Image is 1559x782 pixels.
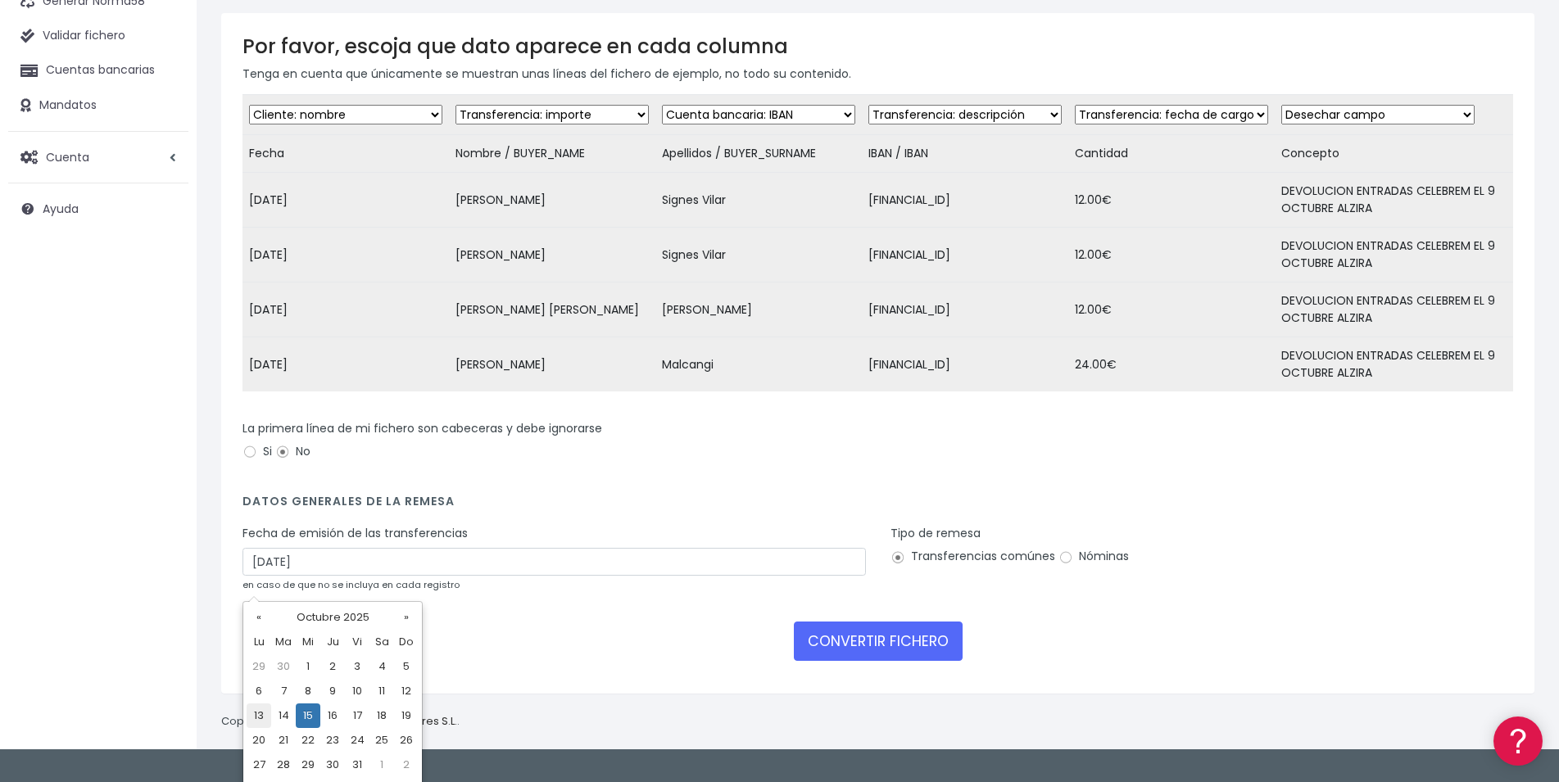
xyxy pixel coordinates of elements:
[320,679,345,703] td: 9
[345,753,369,777] td: 31
[247,703,271,728] td: 13
[247,654,271,679] td: 29
[1275,337,1513,392] td: DEVOLUCION ENTRADAS CELEBREM EL 9 OCTUBRE ALZIRA
[345,703,369,728] td: 17
[1068,337,1275,392] td: 24.00€
[242,420,602,437] label: La primera línea de mi fichero son cabeceras y debe ignorarse
[862,228,1068,283] td: [FINANCIAL_ID]
[242,443,272,460] label: Si
[345,654,369,679] td: 3
[862,337,1068,392] td: [FINANCIAL_ID]
[1275,135,1513,173] td: Concepto
[345,728,369,753] td: 24
[296,703,320,728] td: 15
[655,283,862,337] td: [PERSON_NAME]
[320,753,345,777] td: 30
[369,679,394,703] td: 11
[43,201,79,217] span: Ayuda
[242,135,449,173] td: Fecha
[242,173,449,228] td: [DATE]
[449,337,655,392] td: [PERSON_NAME]
[394,630,419,654] th: Do
[242,34,1513,58] h3: Por favor, escoja que dato aparece en cada columna
[271,753,296,777] td: 28
[369,753,394,777] td: 1
[296,679,320,703] td: 8
[271,679,296,703] td: 7
[862,173,1068,228] td: [FINANCIAL_ID]
[271,630,296,654] th: Ma
[242,578,460,591] small: en caso de que no se incluya en cada registro
[1275,283,1513,337] td: DEVOLUCION ENTRADAS CELEBREM EL 9 OCTUBRE ALZIRA
[320,728,345,753] td: 23
[369,630,394,654] th: Sa
[242,495,1513,517] h4: Datos generales de la remesa
[271,605,394,630] th: Octubre 2025
[296,630,320,654] th: Mi
[8,53,188,88] a: Cuentas bancarias
[655,173,862,228] td: Signes Vilar
[8,19,188,53] a: Validar fichero
[247,753,271,777] td: 27
[1058,548,1129,565] label: Nóminas
[862,283,1068,337] td: [FINANCIAL_ID]
[242,337,449,392] td: [DATE]
[271,654,296,679] td: 30
[296,654,320,679] td: 1
[369,654,394,679] td: 4
[1275,173,1513,228] td: DEVOLUCION ENTRADAS CELEBREM EL 9 OCTUBRE ALZIRA
[394,728,419,753] td: 26
[345,679,369,703] td: 10
[247,630,271,654] th: Lu
[449,283,655,337] td: [PERSON_NAME] [PERSON_NAME]
[394,703,419,728] td: 19
[8,192,188,226] a: Ayuda
[271,728,296,753] td: 21
[655,337,862,392] td: Malcangi
[8,140,188,174] a: Cuenta
[271,703,296,728] td: 14
[1275,228,1513,283] td: DEVOLUCION ENTRADAS CELEBREM EL 9 OCTUBRE ALZIRA
[242,283,449,337] td: [DATE]
[369,703,394,728] td: 18
[46,148,89,165] span: Cuenta
[891,548,1055,565] label: Transferencias comúnes
[221,713,460,730] p: Copyright © 2025 .
[862,135,1068,173] td: IBAN / IBAN
[1068,173,1275,228] td: 12.00€
[320,703,345,728] td: 16
[394,605,419,630] th: »
[296,753,320,777] td: 29
[345,630,369,654] th: Vi
[394,679,419,703] td: 12
[369,728,394,753] td: 25
[891,525,981,542] label: Tipo de remesa
[394,753,419,777] td: 2
[1068,135,1275,173] td: Cantidad
[794,622,963,661] button: CONVERTIR FICHERO
[242,525,468,542] label: Fecha de emisión de las transferencias
[655,135,862,173] td: Apellidos / BUYER_SURNAME
[449,228,655,283] td: [PERSON_NAME]
[449,173,655,228] td: [PERSON_NAME]
[296,728,320,753] td: 22
[449,135,655,173] td: Nombre / BUYER_NAME
[242,228,449,283] td: [DATE]
[1068,228,1275,283] td: 12.00€
[8,88,188,123] a: Mandatos
[320,654,345,679] td: 2
[247,605,271,630] th: «
[275,443,310,460] label: No
[242,65,1513,83] p: Tenga en cuenta que únicamente se muestran unas líneas del fichero de ejemplo, no todo su contenido.
[1068,283,1275,337] td: 12.00€
[655,228,862,283] td: Signes Vilar
[247,728,271,753] td: 20
[320,630,345,654] th: Ju
[394,654,419,679] td: 5
[247,679,271,703] td: 6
